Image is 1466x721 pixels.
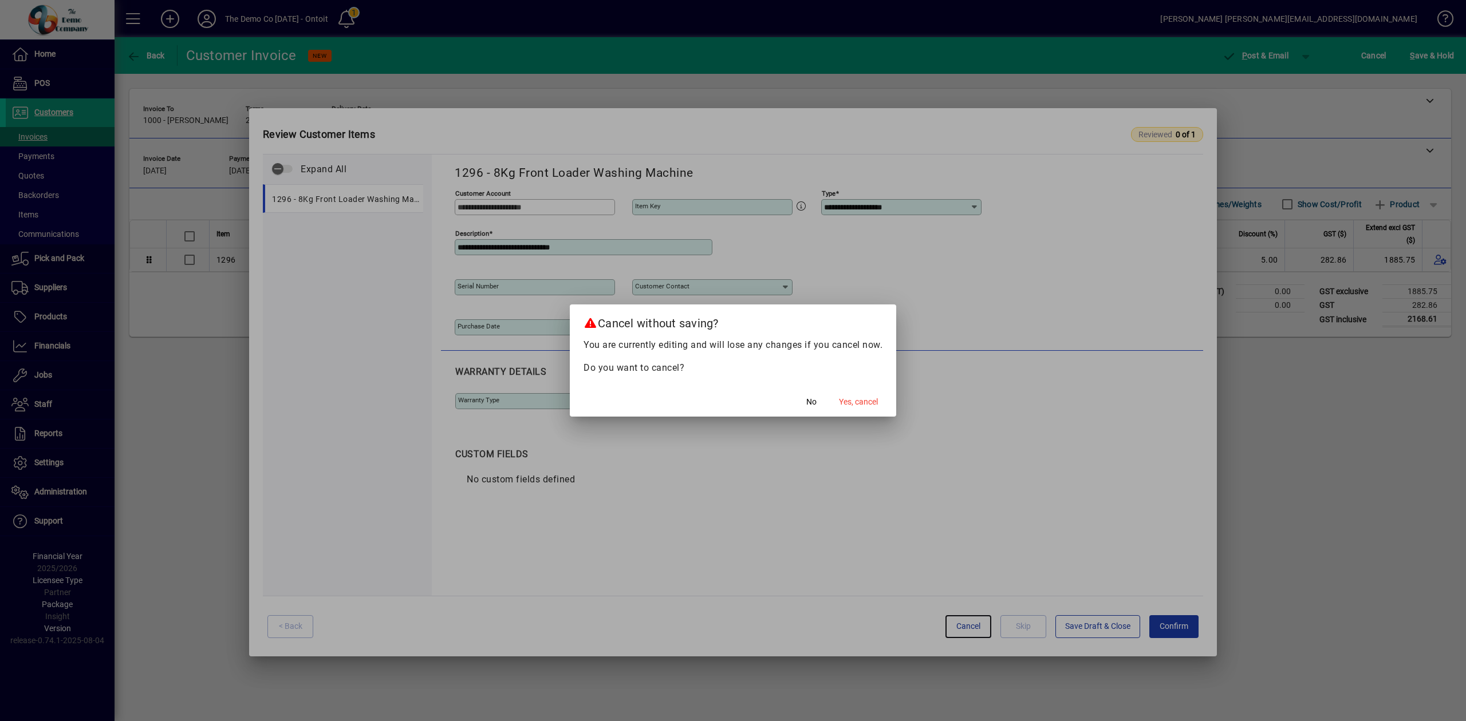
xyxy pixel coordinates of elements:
button: Yes, cancel [834,391,882,412]
span: Yes, cancel [839,396,878,408]
h2: Cancel without saving? [570,304,896,338]
span: No [806,396,817,408]
button: No [793,391,830,412]
p: You are currently editing and will lose any changes if you cancel now. [584,338,882,352]
p: Do you want to cancel? [584,361,882,375]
